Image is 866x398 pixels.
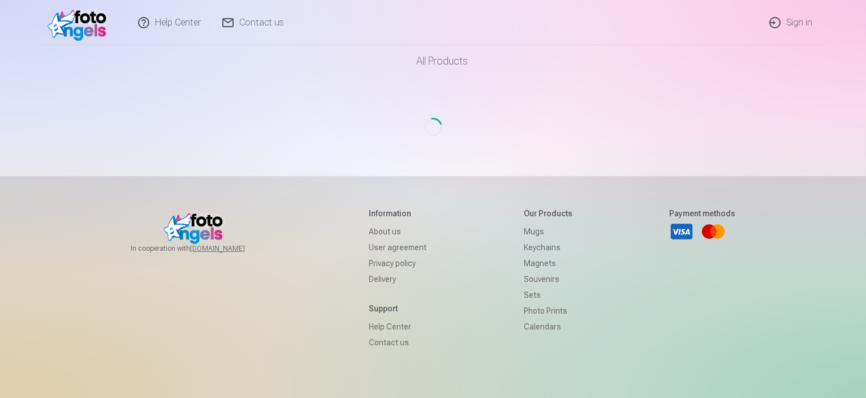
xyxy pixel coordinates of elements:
a: Keychains [524,239,572,255]
h5: Information [369,208,426,219]
a: Mastercard [701,219,726,244]
h5: Payment methods [669,208,735,219]
a: Magnets [524,255,572,271]
a: Visa [669,219,694,244]
a: [DOMAIN_NAME] [190,244,272,253]
img: /v1 [48,5,113,41]
h5: Support [369,303,426,314]
a: Mugs [524,224,572,239]
a: Sets [524,287,572,303]
a: Delivery [369,271,426,287]
h5: Our products [524,208,572,219]
a: Souvenirs [524,271,572,287]
a: Contact us [369,335,426,350]
a: About us [369,224,426,239]
span: In cooperation with [131,244,272,253]
a: Help Center [369,319,426,335]
a: All products [385,45,481,77]
a: Privacy policy [369,255,426,271]
a: Calendars [524,319,572,335]
a: User agreement [369,239,426,255]
a: Photo prints [524,303,572,319]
